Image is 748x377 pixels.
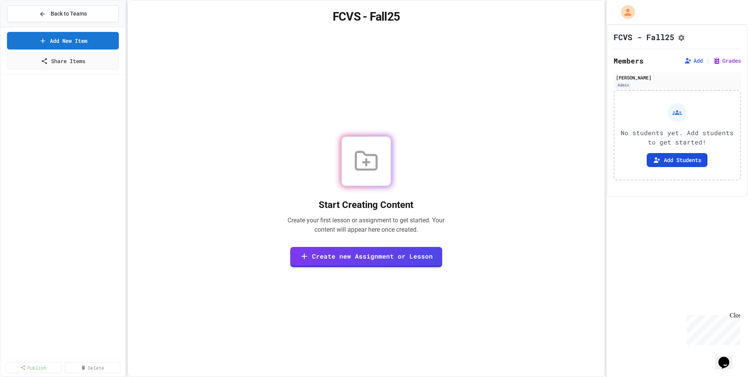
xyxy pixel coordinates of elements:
div: My Account [613,3,637,21]
button: Add Students [647,153,707,167]
a: Share Items [7,53,119,69]
iframe: chat widget [683,312,740,345]
h2: Start Creating Content [279,199,453,211]
a: Publish [5,362,62,373]
div: [PERSON_NAME] [616,74,739,81]
a: Add New Item [7,32,119,49]
a: Delete [65,362,121,373]
div: Chat with us now!Close [3,3,54,49]
iframe: chat widget [715,346,740,369]
button: Grades [713,57,741,65]
h1: FCVS - Fall25 [614,32,674,42]
p: Create your first lesson or assignment to get started. Your content will appear here once created. [279,216,453,234]
button: Back to Teams [7,5,119,22]
button: Add [684,57,703,65]
p: No students yet. Add students to get started! [621,128,734,147]
a: Create new Assignment or Lesson [290,247,442,267]
span: | [706,56,710,65]
h2: Members [614,55,644,66]
div: Admin [616,82,631,88]
h1: FCVS - Fall25 [137,10,595,24]
span: Back to Teams [51,10,87,18]
button: Assignment Settings [677,32,685,42]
